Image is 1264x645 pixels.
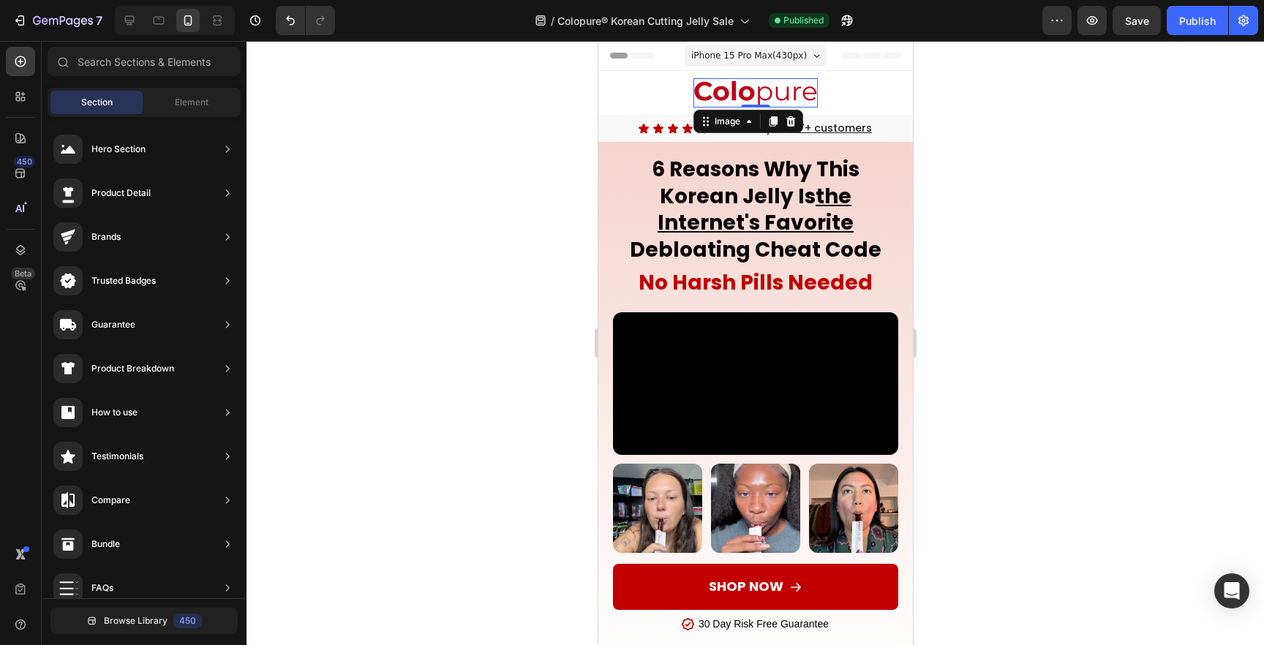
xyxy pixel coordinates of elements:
div: FAQs [91,581,113,595]
div: 450 [14,156,35,167]
span: / [551,13,554,29]
span: Element [175,96,208,109]
div: 450 [173,614,202,628]
div: Product Detail [91,186,151,200]
span: Colopure® Korean Cutting Jelly Sale [557,13,734,29]
div: Hero Section [91,142,146,156]
div: Publish [1179,13,1216,29]
span: Published [783,14,824,27]
span: Browse Library [104,614,168,627]
div: Open Intercom Messenger [1214,573,1249,608]
button: Browse Library450 [50,608,238,634]
span: Save [1125,15,1149,27]
div: Beta [11,268,35,279]
button: 7 [6,6,109,35]
div: Compare [91,493,130,508]
input: Search Sections & Elements [48,47,241,76]
p: 7 [96,12,102,29]
div: Testimonials [91,449,143,464]
div: How to use [91,405,138,420]
div: Guarantee [91,317,135,332]
div: Trusted Badges [91,274,156,288]
div: Bundle [91,537,120,551]
iframe: Design area [598,41,913,645]
button: Save [1113,6,1161,35]
button: Publish [1167,6,1228,35]
div: Undo/Redo [276,6,335,35]
span: Section [81,96,113,109]
div: Brands [91,230,121,244]
div: Product Breakdown [91,361,174,376]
